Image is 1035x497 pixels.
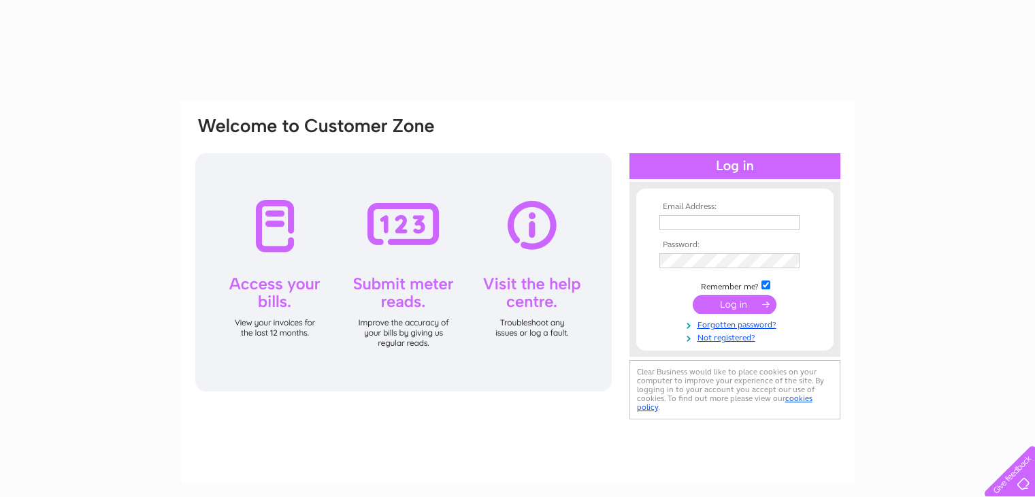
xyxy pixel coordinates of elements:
a: Not registered? [659,330,814,343]
div: Clear Business would like to place cookies on your computer to improve your experience of the sit... [629,360,840,419]
a: cookies policy [637,394,812,412]
input: Submit [693,295,776,314]
th: Email Address: [656,202,814,212]
th: Password: [656,240,814,250]
td: Remember me? [656,278,814,292]
a: Forgotten password? [659,317,814,330]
